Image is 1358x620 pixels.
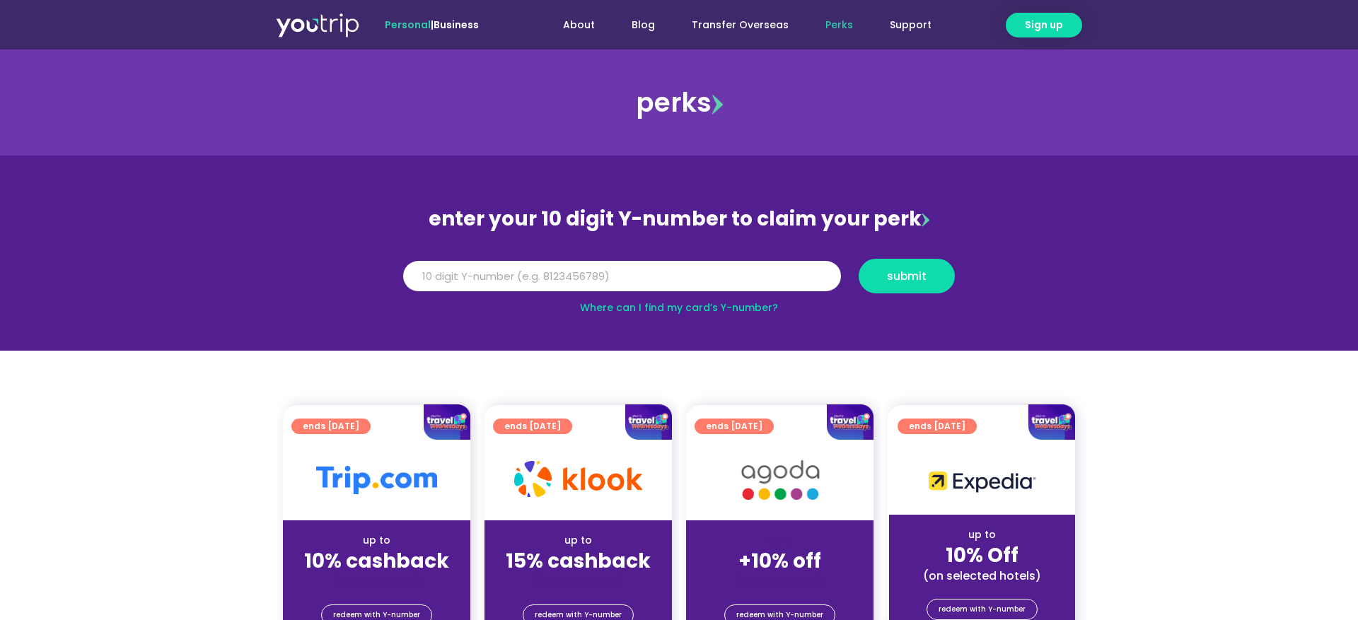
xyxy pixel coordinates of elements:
strong: +10% off [738,547,821,575]
a: Transfer Overseas [673,12,807,38]
div: enter your 10 digit Y-number to claim your perk [396,201,962,238]
div: (for stays only) [496,574,661,589]
span: up to [767,533,793,547]
a: Where can I find my card’s Y-number? [580,300,778,315]
div: (for stays only) [697,574,862,589]
div: up to [294,533,459,548]
a: redeem with Y-number [927,599,1038,620]
div: up to [496,533,661,548]
a: Sign up [1006,13,1082,37]
span: Personal [385,18,431,32]
div: up to [900,527,1064,542]
strong: 10% Off [946,542,1018,569]
strong: 10% cashback [304,547,449,575]
nav: Menu [517,12,950,38]
input: 10 digit Y-number (e.g. 8123456789) [403,261,841,292]
button: submit [859,259,955,293]
span: Sign up [1025,18,1063,33]
a: About [545,12,613,38]
a: Business [434,18,479,32]
div: (on selected hotels) [900,568,1064,583]
span: submit [887,271,927,281]
a: Perks [807,12,871,38]
a: Support [871,12,950,38]
a: Blog [613,12,673,38]
span: | [385,18,479,32]
strong: 15% cashback [506,547,651,575]
div: (for stays only) [294,574,459,589]
span: redeem with Y-number [939,599,1026,619]
form: Y Number [403,259,955,304]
